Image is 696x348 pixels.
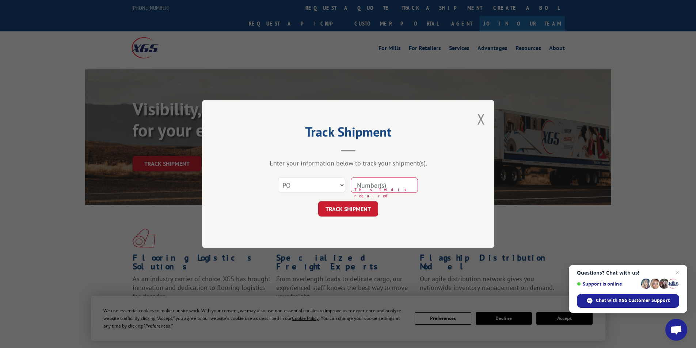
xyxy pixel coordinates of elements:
[477,109,485,129] button: Close modal
[673,268,682,277] span: Close chat
[239,127,458,141] h2: Track Shipment
[577,294,679,308] div: Chat with XGS Customer Support
[351,177,418,193] input: Number(s)
[577,281,638,287] span: Support is online
[318,201,378,217] button: TRACK SHIPMENT
[354,187,418,199] span: This field is required
[239,159,458,167] div: Enter your information below to track your shipment(s).
[665,319,687,341] div: Open chat
[577,270,679,276] span: Questions? Chat with us!
[596,297,670,304] span: Chat with XGS Customer Support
